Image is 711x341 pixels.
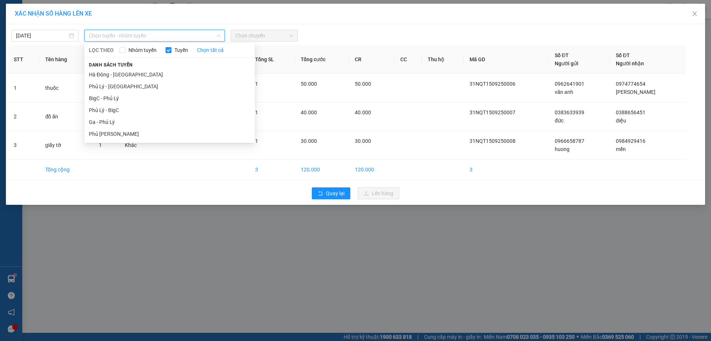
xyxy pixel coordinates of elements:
th: Tổng SL [249,45,294,74]
td: 120.000 [295,160,349,180]
td: 120.000 [349,160,395,180]
span: Người nhận [616,60,644,66]
span: 1 [255,138,258,144]
td: 3 [8,131,39,160]
span: Tuyến [171,46,191,54]
li: Phủ Lý - BigC [84,104,255,116]
span: mến [616,146,626,152]
span: [PERSON_NAME] [616,89,655,95]
span: 31NQT1509250007 [470,109,515,115]
span: 1 [255,81,258,87]
span: 1 [99,142,102,148]
button: uploadLên hàng [358,187,399,199]
td: Tổng cộng [39,160,93,180]
span: 31NQT1509250006 [470,81,515,87]
td: giấy tờ [39,131,93,160]
th: CC [394,45,422,74]
span: 31NQT1509250008 [470,138,515,144]
span: 1 [255,109,258,115]
input: 15/09/2025 [16,32,67,40]
li: Phủ Lý - [GEOGRAPHIC_DATA] [84,81,255,92]
li: Phủ [PERSON_NAME] [84,128,255,140]
td: 2 [8,102,39,131]
span: 30.000 [355,138,371,144]
span: 0966658787 [555,138,584,144]
img: logo [3,26,4,64]
th: Tên hàng [39,45,93,74]
button: rollbackQuay lại [312,187,350,199]
span: Nhóm tuyến [126,46,160,54]
span: Số ĐT [616,52,630,58]
span: 0974774654 [616,81,645,87]
span: văn anh [555,89,573,95]
span: 40.000 [301,109,317,115]
span: Chọn chuyến [235,30,293,41]
span: đức [555,118,564,124]
span: Quay lại [326,189,344,197]
th: CR [349,45,395,74]
td: 1 [8,74,39,102]
li: BigC - Phủ Lý [84,92,255,104]
span: 40.000 [355,109,371,115]
td: 3 [464,160,549,180]
span: close [692,11,698,17]
span: rollback [318,191,323,197]
span: LỌC THEO [89,46,114,54]
td: đồ ăn [39,102,93,131]
span: down [216,33,221,38]
th: Tổng cước [295,45,349,74]
span: 0984929416 [616,138,645,144]
span: Số ĐT [555,52,569,58]
span: 50.000 [355,81,371,87]
span: XÁC NHẬN SỐ HÀNG LÊN XE [15,10,92,17]
span: Chuyển phát nhanh: [GEOGRAPHIC_DATA] - [GEOGRAPHIC_DATA] [5,32,69,58]
td: thuốc [39,74,93,102]
span: Chọn tuyến - nhóm tuyến [89,30,220,41]
th: STT [8,45,39,74]
span: 50.000 [301,81,317,87]
span: Người gửi [555,60,578,66]
button: Close [684,4,705,24]
th: Thu hộ [422,45,464,74]
td: Khác [119,131,154,160]
span: 31NQT1509250008 [70,50,126,58]
span: Danh sách tuyến [84,62,137,68]
th: Mã GD [464,45,549,74]
span: diệu [616,118,626,124]
a: Chọn tất cả [197,46,224,54]
strong: CÔNG TY TNHH DỊCH VỤ DU LỊCH THỜI ĐẠI [7,6,67,30]
span: 0383633939 [555,109,584,115]
span: 0962641901 [555,81,584,87]
td: 3 [249,160,294,180]
li: Hà Đông - [GEOGRAPHIC_DATA] [84,69,255,81]
span: huong [555,146,570,152]
span: 0388656451 [616,109,645,115]
li: Ga - Phủ Lý [84,116,255,128]
span: 30.000 [301,138,317,144]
